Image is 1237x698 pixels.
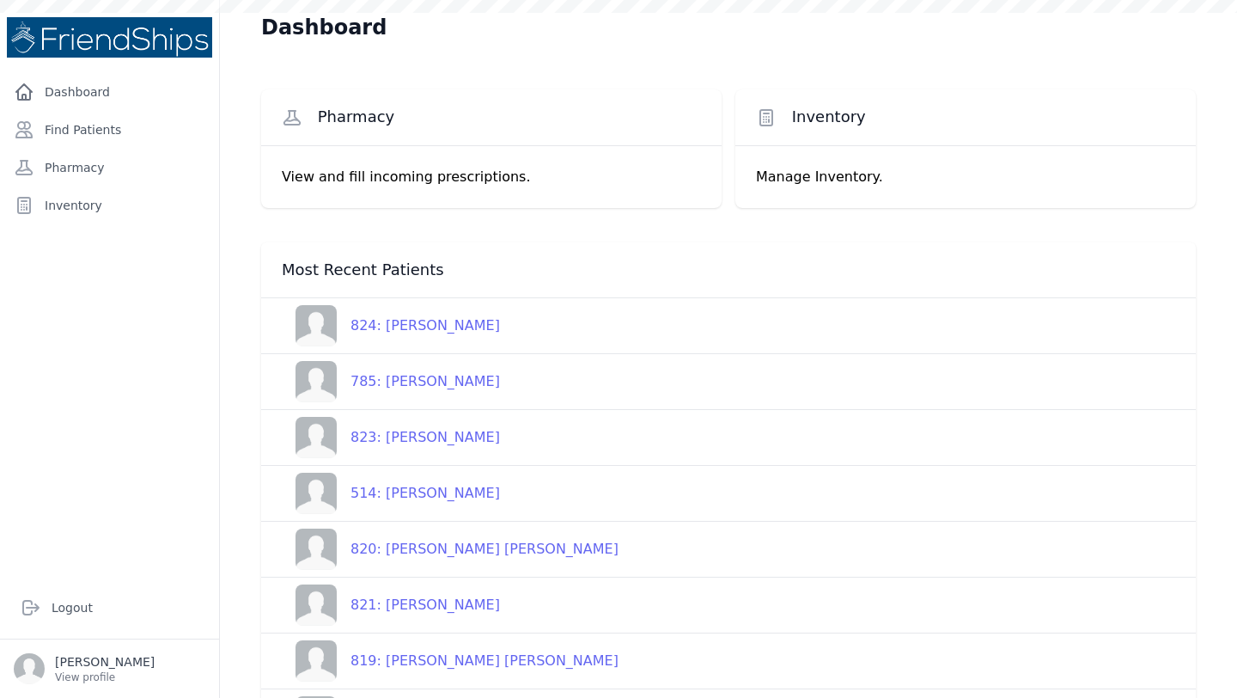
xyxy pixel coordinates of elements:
a: Logout [14,591,205,625]
a: Inventory Manage Inventory. [735,89,1196,208]
div: 821: [PERSON_NAME] [337,595,500,615]
img: person-242608b1a05df3501eefc295dc1bc67a.jpg [296,305,337,346]
img: person-242608b1a05df3501eefc295dc1bc67a.jpg [296,361,337,402]
a: Find Patients [7,113,212,147]
a: Inventory [7,188,212,223]
img: person-242608b1a05df3501eefc295dc1bc67a.jpg [296,640,337,682]
a: 514: [PERSON_NAME] [282,473,500,514]
div: 819: [PERSON_NAME] [PERSON_NAME] [337,651,618,671]
div: 824: [PERSON_NAME] [337,315,500,336]
span: Most Recent Patients [282,260,444,280]
img: person-242608b1a05df3501eefc295dc1bc67a.jpg [296,585,337,626]
a: [PERSON_NAME] View profile [14,653,205,684]
a: Dashboard [7,75,212,109]
a: 819: [PERSON_NAME] [PERSON_NAME] [282,640,618,682]
a: Pharmacy [7,150,212,185]
p: [PERSON_NAME] [55,653,155,670]
div: 823: [PERSON_NAME] [337,427,500,448]
p: View and fill incoming prescriptions. [282,167,701,187]
a: 823: [PERSON_NAME] [282,417,500,458]
span: Pharmacy [318,107,395,127]
img: person-242608b1a05df3501eefc295dc1bc67a.jpg [296,417,337,458]
a: 821: [PERSON_NAME] [282,585,500,626]
span: Inventory [792,107,866,127]
div: 820: [PERSON_NAME] [PERSON_NAME] [337,539,618,560]
img: person-242608b1a05df3501eefc295dc1bc67a.jpg [296,529,337,570]
p: View profile [55,670,155,684]
p: Manage Inventory. [756,167,1175,187]
a: Pharmacy View and fill incoming prescriptions. [261,89,722,208]
a: 785: [PERSON_NAME] [282,361,500,402]
a: 820: [PERSON_NAME] [PERSON_NAME] [282,529,618,570]
div: 514: [PERSON_NAME] [337,483,500,504]
h1: Dashboard [261,14,387,41]
div: 785: [PERSON_NAME] [337,371,500,392]
img: Medical Missions EMR [7,17,212,58]
a: 824: [PERSON_NAME] [282,305,500,346]
img: person-242608b1a05df3501eefc295dc1bc67a.jpg [296,473,337,514]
